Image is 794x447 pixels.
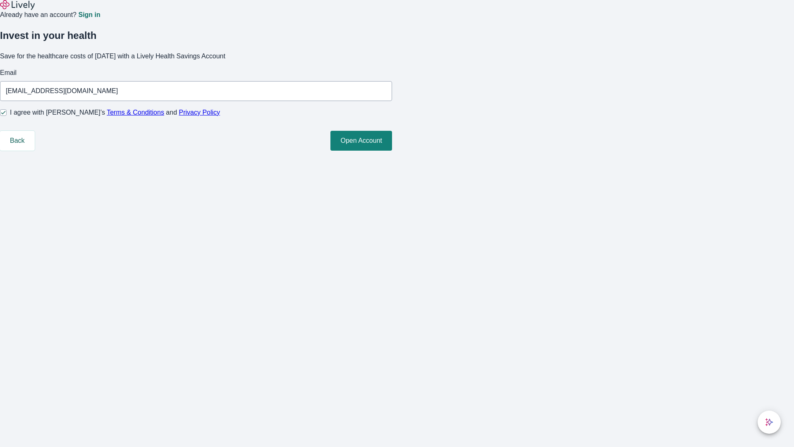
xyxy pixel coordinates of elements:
span: I agree with [PERSON_NAME]’s and [10,108,220,118]
a: Sign in [78,12,100,18]
a: Terms & Conditions [107,109,164,116]
button: chat [758,411,781,434]
a: Privacy Policy [179,109,220,116]
button: Open Account [330,131,392,151]
svg: Lively AI Assistant [765,418,773,426]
